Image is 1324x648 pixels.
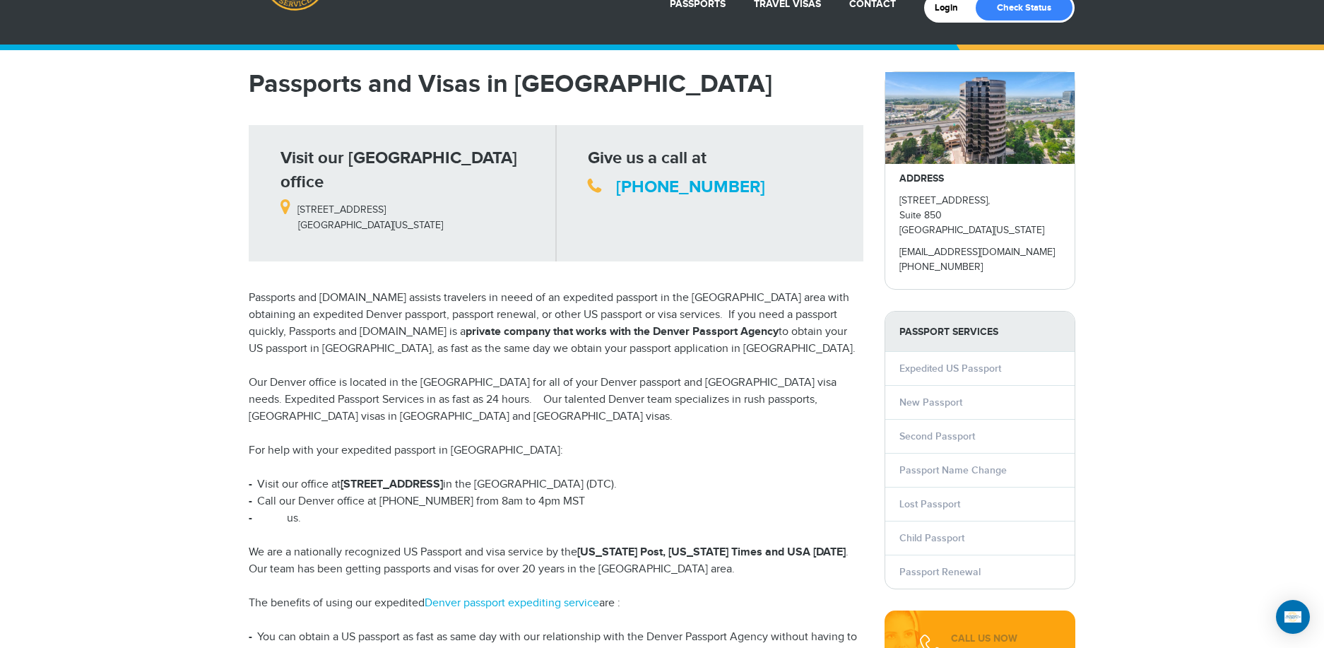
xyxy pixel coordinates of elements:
div: CALL US NOW [951,632,1061,646]
p: Our Denver office is located in the [GEOGRAPHIC_DATA] for all of your Denver passport and [GEOGRA... [249,375,863,425]
a: Lost Passport [899,498,960,510]
strong: Give us a call at [588,148,707,168]
p: Passports and [DOMAIN_NAME] assists travelers in neeed of an expedited passport in the [GEOGRAPHI... [249,290,863,358]
p: [STREET_ADDRESS] [GEOGRAPHIC_DATA][US_STATE] [280,194,545,232]
li: us. [249,510,863,527]
img: passportsandvisas_denver_5251_dtc_parkway_-_28de80_-_029b8f063c7946511503b0bb3931d518761db640.jpg [885,72,1075,164]
a: Second Passport [899,430,975,442]
li: Call our Denver office at [PHONE_NUMBER] from 8am to 4pm MST [249,493,863,510]
a: Expedited US Passport [899,363,1001,375]
a: New Passport [899,396,962,408]
a: [EMAIL_ADDRESS][DOMAIN_NAME] [899,247,1055,258]
strong: [STREET_ADDRESS] [341,478,443,491]
a: Passport Renewal [899,566,981,578]
a: Denver passport expediting service [425,596,599,610]
strong: PASSPORT SERVICES [885,312,1075,352]
p: For help with your expedited passport in [GEOGRAPHIC_DATA]: [249,442,863,459]
a: Email [260,512,287,525]
a: Child Passport [899,532,964,544]
strong: [US_STATE] Post, [US_STATE] Times and USA [DATE] [577,546,846,559]
strong: ADDRESS [899,172,944,184]
a: Login [935,2,968,13]
p: We are a nationally recognized US Passport and visa service by the . Our team has been getting pa... [249,544,863,578]
a: [PHONE_NUMBER] [616,177,765,197]
li: Visit our office at in the [GEOGRAPHIC_DATA] (DTC). [249,476,863,493]
p: [STREET_ADDRESS], Suite 850 [GEOGRAPHIC_DATA][US_STATE] [899,194,1060,238]
p: The benefits of using our expedited are : [249,595,863,612]
a: Passport Name Change [899,464,1007,476]
strong: private company that works with the Denver Passport Agency [466,325,779,338]
p: [PHONE_NUMBER] [899,260,1060,275]
strong: Visit our [GEOGRAPHIC_DATA] office [280,148,517,192]
h1: Passports and Visas in [GEOGRAPHIC_DATA] [249,71,863,97]
div: Open Intercom Messenger [1276,600,1310,634]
